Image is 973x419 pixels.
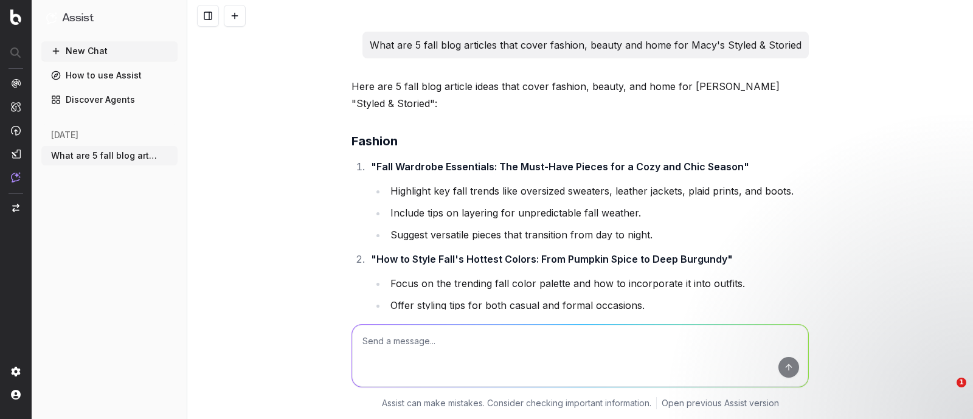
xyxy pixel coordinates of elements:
[11,149,21,159] img: Studio
[11,125,21,136] img: Activation
[11,390,21,400] img: My account
[62,10,94,27] h1: Assist
[957,378,966,387] span: 1
[351,78,809,112] p: Here are 5 fall blog article ideas that cover fashion, beauty, and home for [PERSON_NAME] "Styled...
[370,36,802,54] p: What are 5 fall blog articles that cover fashion, beauty and home for Macy's Styled & Storied
[46,12,57,24] img: Assist
[51,129,78,141] span: [DATE]
[41,90,178,109] a: Discover Agents
[351,134,398,148] strong: Fashion
[387,226,809,243] li: Suggest versatile pieces that transition from day to night.
[387,275,809,292] li: Focus on the trending fall color palette and how to incorporate it into outfits.
[46,10,173,27] button: Assist
[371,161,749,173] strong: "Fall Wardrobe Essentials: The Must-Have Pieces for a Cozy and Chic Season"
[11,78,21,88] img: Analytics
[387,204,809,221] li: Include tips on layering for unpredictable fall weather.
[11,367,21,376] img: Setting
[41,66,178,85] a: How to use Assist
[11,102,21,112] img: Intelligence
[662,397,779,409] a: Open previous Assist version
[932,378,961,407] iframe: Intercom live chat
[387,182,809,199] li: Highlight key fall trends like oversized sweaters, leather jackets, plaid prints, and boots.
[41,41,178,61] button: New Chat
[10,9,21,25] img: Botify logo
[371,253,733,265] strong: "How to Style Fall's Hottest Colors: From Pumpkin Spice to Deep Burgundy"
[382,397,651,409] p: Assist can make mistakes. Consider checking important information.
[12,204,19,212] img: Switch project
[41,146,178,165] button: What are 5 fall blog articles that cover
[387,297,809,314] li: Offer styling tips for both casual and formal occasions.
[11,172,21,182] img: Assist
[51,150,158,162] span: What are 5 fall blog articles that cover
